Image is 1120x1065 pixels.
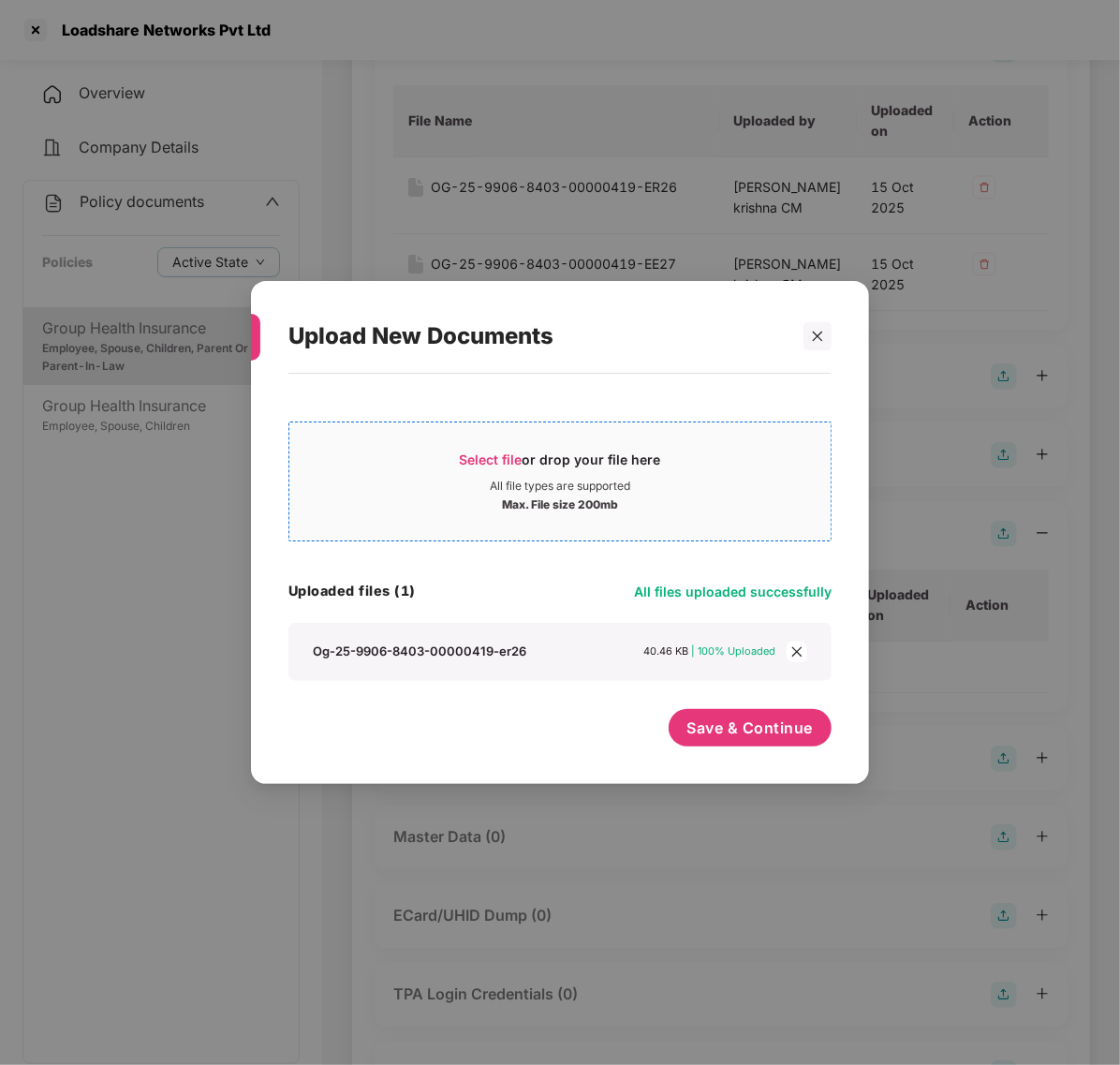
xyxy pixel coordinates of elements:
[460,451,523,467] span: Select file
[644,644,689,658] span: 40.46 KB
[811,330,824,343] span: close
[460,451,661,479] div: or drop your file here
[787,642,807,662] span: close
[692,644,776,658] span: | 100% Uploaded
[687,717,814,738] span: Save & Continue
[490,479,630,494] div: All file types are supported
[288,300,787,373] div: Upload New Documents
[288,582,416,600] h4: Uploaded files (1)
[313,643,526,659] div: Og-25-9906-8403-00000419-er26
[289,436,831,526] span: Select fileor drop your file hereAll file types are supportedMax. File size 200mb
[634,584,832,599] span: All files uploaded successfully
[669,709,833,747] button: Save & Continue
[502,494,618,512] div: Max. File size 200mb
